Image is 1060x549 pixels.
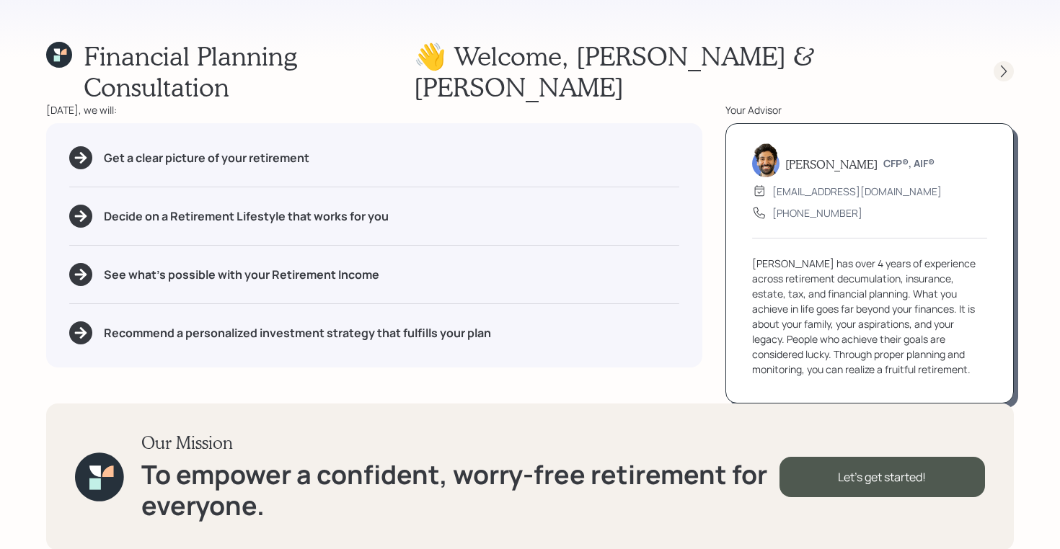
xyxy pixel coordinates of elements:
[141,432,779,453] h3: Our Mission
[46,102,702,117] div: [DATE], we will:
[725,102,1014,117] div: Your Advisor
[104,151,309,165] h5: Get a clear picture of your retirement
[752,143,779,177] img: eric-schwartz-headshot.png
[883,158,935,170] h6: CFP®, AIF®
[752,256,987,377] div: [PERSON_NAME] has over 4 years of experience across retirement decumulation, insurance, estate, t...
[772,205,862,220] div: [PHONE_NUMBER]
[414,40,968,102] h1: 👋 Welcome , [PERSON_NAME] & [PERSON_NAME]
[84,40,414,102] h1: Financial Planning Consultation
[104,326,491,340] h5: Recommend a personalized investment strategy that fulfills your plan
[779,457,985,497] div: Let's get started!
[104,210,389,223] h5: Decide on a Retirement Lifestyle that works for you
[772,184,942,199] div: [EMAIL_ADDRESS][DOMAIN_NAME]
[785,157,878,171] h5: [PERSON_NAME]
[141,459,779,521] h1: To empower a confident, worry-free retirement for everyone.
[104,268,379,282] h5: See what's possible with your Retirement Income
